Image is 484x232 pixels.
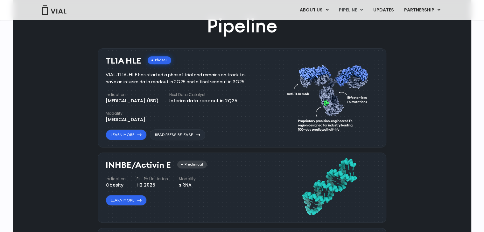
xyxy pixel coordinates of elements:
[106,182,126,188] div: Obesity
[333,5,368,16] a: PIPELINEMenu Toggle
[287,53,372,140] img: TL1A antibody diagram.
[106,116,145,123] div: [MEDICAL_DATA]
[106,195,147,206] a: Learn More
[179,182,196,188] div: siRNA
[179,176,196,182] h4: Modality
[106,111,145,116] h4: Modality
[106,176,126,182] h4: Indication
[368,5,398,16] a: UPDATES
[106,92,158,98] h4: Indication
[177,160,207,168] div: Preclinical
[137,176,168,182] h4: Est. Ph I Initiation
[294,5,333,16] a: ABOUT USMenu Toggle
[169,92,237,98] h4: Next Data Catalyst
[41,5,67,15] img: Vial Logo
[399,5,445,16] a: PARTNERSHIPMenu Toggle
[106,160,171,170] h3: INHBE/Activin E
[106,98,158,104] div: [MEDICAL_DATA] (IBD)
[169,98,237,104] div: Interim data readout in 2Q25
[150,129,205,140] a: Read Press Release
[207,13,277,39] h2: Pipeline
[106,56,141,65] h3: TL1A HLE
[106,129,147,140] a: Learn More
[106,72,254,85] div: VIAL-TL1A-HLE has started a phase 1 trial and remains on track to have an interim data readout in...
[137,182,168,188] div: H2 2025
[148,56,171,64] div: Phase I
